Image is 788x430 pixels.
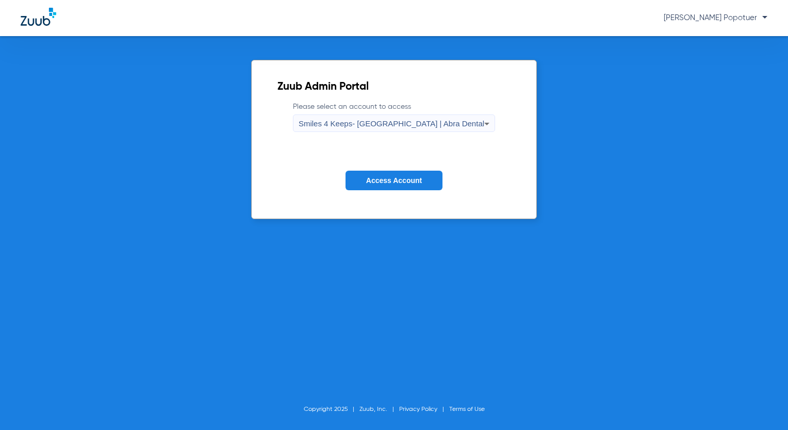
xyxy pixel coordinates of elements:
[299,119,484,128] span: Smiles 4 Keeps- [GEOGRAPHIC_DATA] | Abra Dental
[293,102,495,132] label: Please select an account to access
[399,406,437,412] a: Privacy Policy
[736,381,788,430] iframe: Chat Widget
[21,8,56,26] img: Zuub Logo
[346,171,442,191] button: Access Account
[359,404,399,415] li: Zuub, Inc.
[366,176,422,185] span: Access Account
[304,404,359,415] li: Copyright 2025
[277,82,511,92] h2: Zuub Admin Portal
[449,406,485,412] a: Terms of Use
[664,14,767,22] span: [PERSON_NAME] Popotuer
